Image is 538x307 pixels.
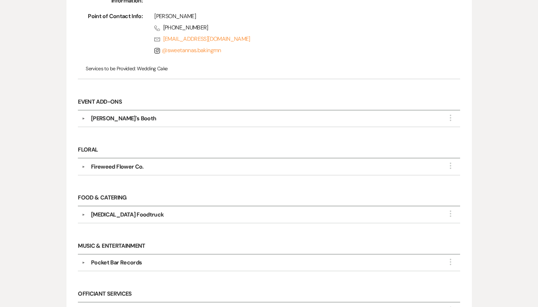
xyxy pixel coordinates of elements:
h6: Floral [78,142,460,159]
span: [PHONE_NUMBER] [154,23,437,32]
span: Services to be Provided: [86,65,136,72]
a: @sweetannas.bakingmn [154,46,221,54]
div: [PERSON_NAME] [154,12,437,21]
button: ▼ [79,261,88,265]
div: [PERSON_NAME]'s Booth [91,114,156,123]
button: ▼ [79,165,88,169]
div: Pocket Bar Records [91,258,142,267]
h6: Officiant Services [78,286,460,303]
div: Fireweed Flower Co. [91,163,144,171]
button: ▼ [79,213,88,216]
h6: Music & Entertainment [78,238,460,255]
h6: Food & Catering [78,190,460,207]
button: ▼ [79,117,88,121]
div: [MEDICAL_DATA] Foodtruck [91,210,164,219]
p: Wedding Cake [86,65,452,72]
h6: Event Add-Ons [78,94,460,111]
span: Point of Contact Info: [86,12,143,57]
a: [EMAIL_ADDRESS][DOMAIN_NAME] [154,35,437,43]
